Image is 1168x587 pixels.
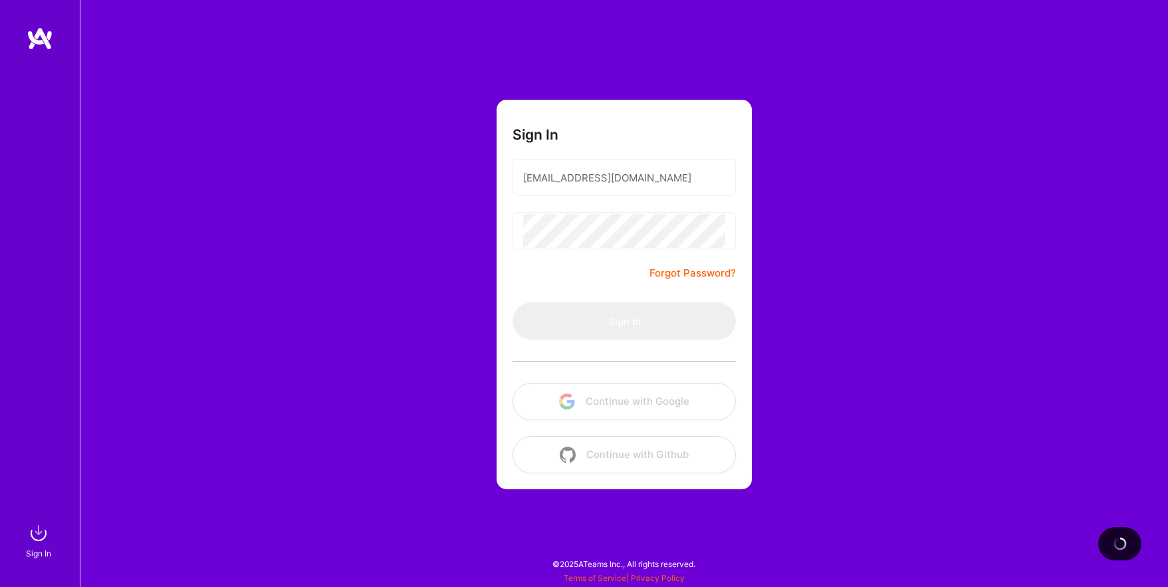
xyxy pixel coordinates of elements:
a: Terms of Service [564,573,626,583]
div: © 2025 ATeams Inc., All rights reserved. [80,547,1168,580]
img: sign in [25,520,52,546]
img: icon [560,447,576,463]
img: logo [27,27,53,51]
a: Forgot Password? [649,265,736,281]
img: loading [1113,536,1127,551]
button: Sign In [513,302,736,340]
input: Email... [523,161,725,195]
a: Privacy Policy [631,573,685,583]
img: icon [559,394,575,410]
button: Continue with Github [513,436,736,473]
div: Sign In [26,546,51,560]
a: sign inSign In [28,520,52,560]
span: | [564,573,685,583]
button: Continue with Google [513,383,736,420]
h3: Sign In [513,126,558,143]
